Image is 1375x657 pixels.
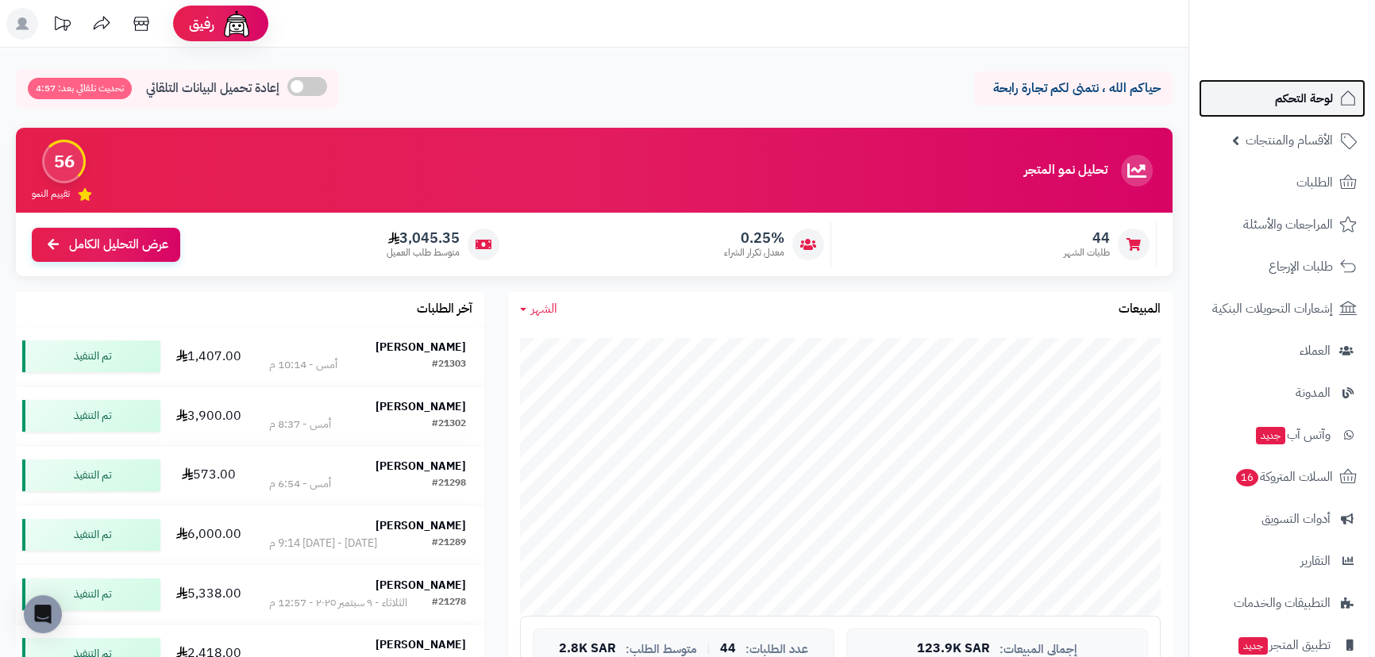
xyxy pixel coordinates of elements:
[1199,542,1365,580] a: التقارير
[376,577,466,594] strong: [PERSON_NAME]
[167,446,251,505] td: 573.00
[1300,340,1331,362] span: العملاء
[1234,592,1331,614] span: التطبيقات والخدمات
[1064,229,1110,247] span: 44
[1199,290,1365,328] a: إشعارات التحويلات البنكية
[22,400,160,432] div: تم التنفيذ
[745,643,808,656] span: عدد الطلبات:
[387,229,460,247] span: 3,045.35
[1234,466,1333,488] span: السلات المتروكة
[269,357,337,373] div: أمس - 10:14 م
[1064,246,1110,259] span: طلبات الشهر
[1119,302,1161,317] h3: المبيعات
[376,458,466,474] strong: [PERSON_NAME]
[1199,458,1365,496] a: السلات المتروكة16
[269,417,331,432] div: أمس - 8:37 م
[1296,382,1331,404] span: المدونة
[432,595,466,611] div: #21278
[22,340,160,372] div: تم التنفيذ
[1254,424,1331,446] span: وآتس آب
[376,398,466,415] strong: [PERSON_NAME]
[376,636,466,653] strong: [PERSON_NAME]
[69,236,168,254] span: عرض التحليل الكامل
[917,642,990,656] span: 123.9K SAR
[1269,255,1333,278] span: طلبات الإرجاع
[1261,508,1331,530] span: أدوات التسويق
[32,228,180,262] a: عرض التحليل الكامل
[1238,637,1268,655] span: جديد
[269,536,377,551] div: [DATE] - [DATE] 9:14 م
[221,8,252,40] img: ai-face.png
[1237,634,1331,656] span: تطبيق المتجر
[1199,163,1365,202] a: الطلبات
[167,505,251,564] td: 6,000.00
[1300,550,1331,572] span: التقارير
[269,595,407,611] div: الثلاثاء - ٩ سبتمبر ٢٠٢٥ - 12:57 م
[432,476,466,492] div: #21298
[42,8,82,44] a: تحديثات المنصة
[1199,79,1365,117] a: لوحة التحكم
[720,642,736,656] span: 44
[1199,332,1365,370] a: العملاء
[520,300,557,318] a: الشهر
[22,519,160,551] div: تم التنفيذ
[1199,206,1365,244] a: المراجعات والأسئلة
[1199,374,1365,412] a: المدونة
[1243,213,1333,236] span: المراجعات والأسئلة
[146,79,279,98] span: إعادة تحميل البيانات التلقائي
[432,417,466,432] div: #21302
[376,517,466,534] strong: [PERSON_NAME]
[999,643,1077,656] span: إجمالي المبيعات:
[269,476,331,492] div: أمس - 6:54 م
[707,643,711,655] span: |
[1236,469,1258,486] span: 16
[1267,40,1360,74] img: logo-2.png
[387,246,460,259] span: متوسط طلب العميل
[1212,298,1333,320] span: إشعارات التحويلات البنكية
[376,339,466,355] strong: [PERSON_NAME]
[986,79,1161,98] p: حياكم الله ، نتمنى لكم تجارة رابحة
[626,643,697,656] span: متوسط الطلب:
[1199,584,1365,622] a: التطبيقات والخدمات
[1199,500,1365,538] a: أدوات التسويق
[531,299,557,318] span: الشهر
[22,459,160,491] div: تم التنفيذ
[1256,427,1285,444] span: جديد
[1024,163,1107,178] h3: تحليل نمو المتجر
[189,14,214,33] span: رفيق
[724,229,784,247] span: 0.25%
[167,327,251,386] td: 1,407.00
[724,246,784,259] span: معدل تكرار الشراء
[167,386,251,445] td: 3,900.00
[432,536,466,551] div: #21289
[1275,87,1333,109] span: لوحة التحكم
[28,78,132,99] span: تحديث تلقائي بعد: 4:57
[417,302,472,317] h3: آخر الطلبات
[1199,416,1365,454] a: وآتس آبجديد
[167,565,251,624] td: 5,338.00
[1296,171,1333,194] span: الطلبات
[1199,248,1365,286] a: طلبات الإرجاع
[1246,129,1333,152] span: الأقسام والمنتجات
[432,357,466,373] div: #21303
[22,578,160,610] div: تم التنفيذ
[559,642,616,656] span: 2.8K SAR
[32,187,70,201] span: تقييم النمو
[24,595,62,633] div: Open Intercom Messenger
